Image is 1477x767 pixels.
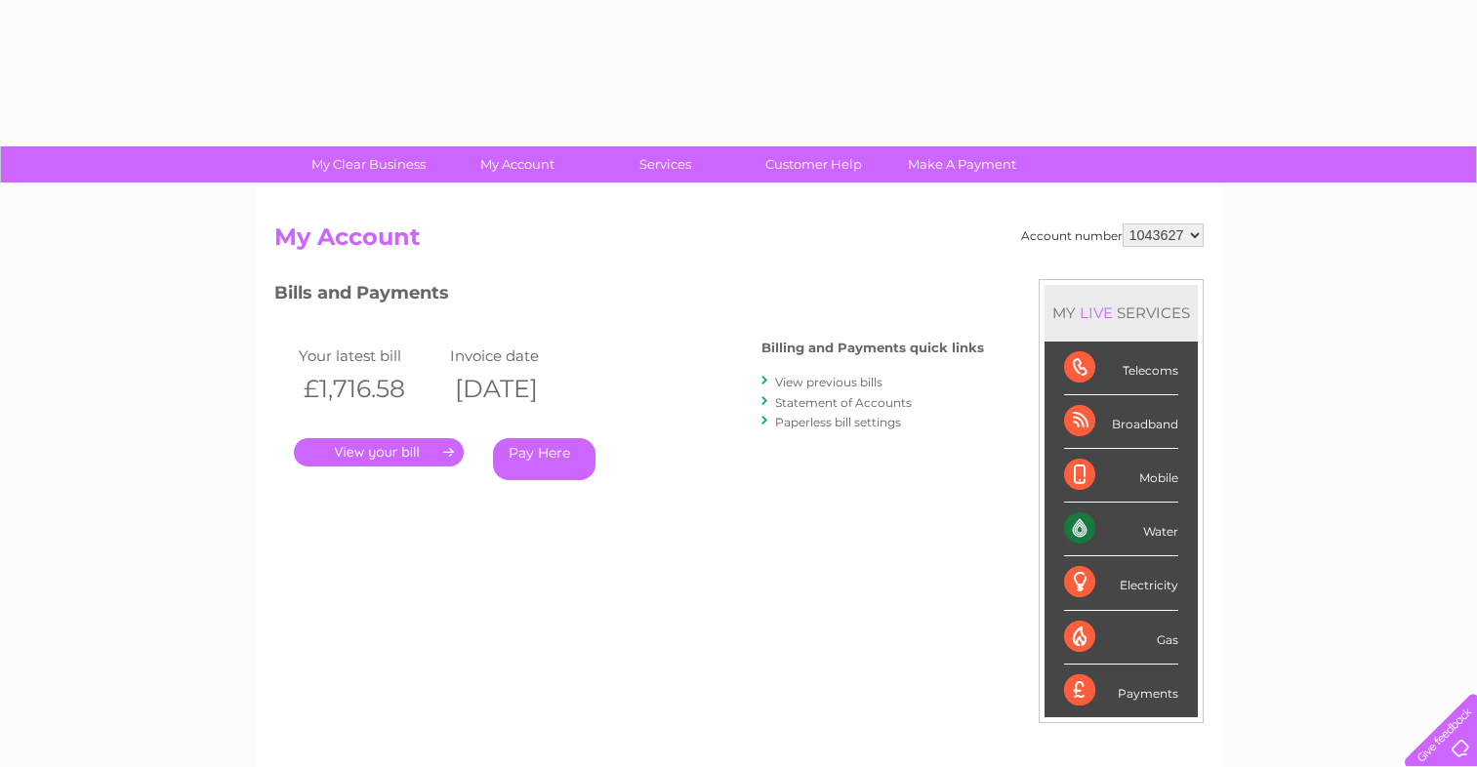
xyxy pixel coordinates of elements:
[436,146,597,182] a: My Account
[294,343,445,369] td: Your latest bill
[445,369,596,409] th: [DATE]
[493,438,595,480] a: Pay Here
[274,279,984,313] h3: Bills and Payments
[1064,342,1178,395] div: Telecoms
[445,343,596,369] td: Invoice date
[733,146,894,182] a: Customer Help
[761,341,984,355] h4: Billing and Payments quick links
[294,438,464,466] a: .
[294,369,445,409] th: £1,716.58
[288,146,449,182] a: My Clear Business
[274,223,1204,261] h2: My Account
[775,395,912,410] a: Statement of Accounts
[1064,611,1178,665] div: Gas
[1064,395,1178,449] div: Broadband
[775,415,901,429] a: Paperless bill settings
[1064,556,1178,610] div: Electricity
[882,146,1043,182] a: Make A Payment
[1021,223,1204,247] div: Account number
[1076,303,1117,322] div: LIVE
[1045,285,1198,341] div: MY SERVICES
[1064,665,1178,717] div: Payments
[775,375,882,389] a: View previous bills
[1064,503,1178,556] div: Water
[1064,449,1178,503] div: Mobile
[585,146,746,182] a: Services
